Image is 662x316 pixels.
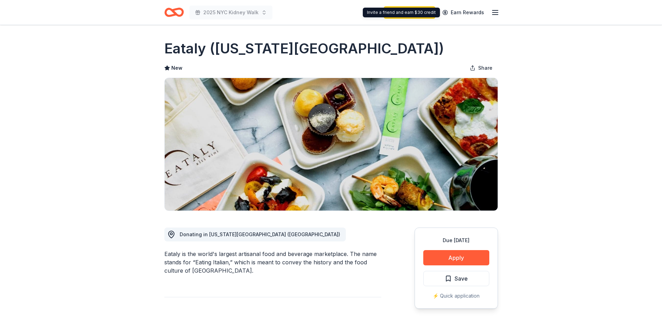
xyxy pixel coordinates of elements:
[165,78,498,211] img: Image for Eataly (New York City)
[180,231,340,237] span: Donating in [US_STATE][GEOGRAPHIC_DATA] ([GEOGRAPHIC_DATA])
[423,250,489,265] button: Apply
[203,8,259,17] span: 2025 NYC Kidney Walk
[164,250,381,275] div: Eataly is the world's largest artisanal food and beverage marketplace. The name stands for “Eatin...
[164,4,184,20] a: Home
[464,61,498,75] button: Share
[164,39,444,58] h1: Eataly ([US_STATE][GEOGRAPHIC_DATA])
[423,271,489,286] button: Save
[478,64,492,72] span: Share
[384,6,435,19] a: Start free trial
[455,274,468,283] span: Save
[171,64,182,72] span: New
[438,6,488,19] a: Earn Rewards
[363,8,440,17] div: Invite a friend and earn $30 credit
[423,236,489,245] div: Due [DATE]
[423,292,489,300] div: ⚡️ Quick application
[189,6,272,19] button: 2025 NYC Kidney Walk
